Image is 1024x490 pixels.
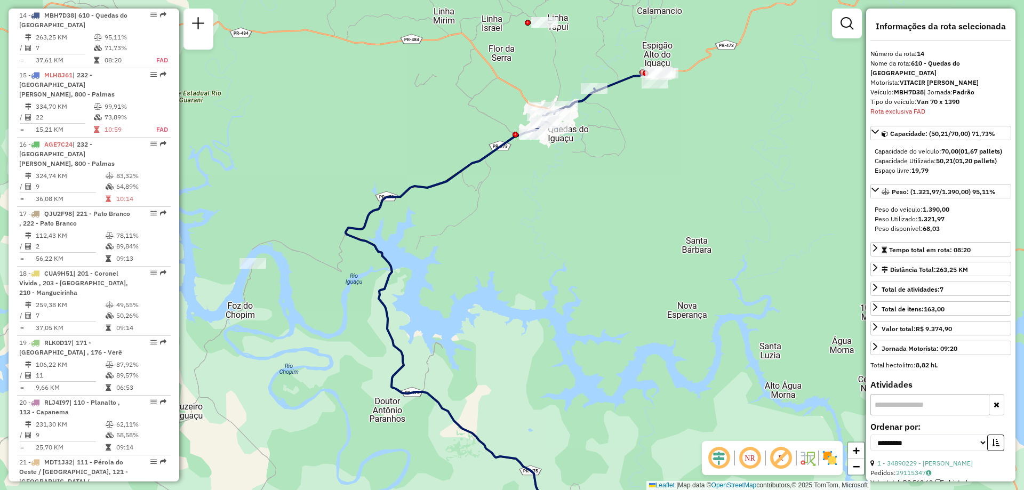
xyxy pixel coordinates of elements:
td: 58,58% [116,430,166,440]
span: RLK0D17 [44,339,71,347]
td: 334,70 KM [35,101,93,112]
td: 78,11% [116,230,166,241]
i: % de utilização da cubagem [94,45,102,51]
img: Exibir/Ocultar setores [821,449,838,467]
div: Atividade não roteirizada - BRUNA RAFAELA CECATTO [646,67,673,77]
td: 37,05 KM [35,323,105,333]
em: Opções [150,210,157,216]
a: Zoom in [848,443,864,459]
div: Atividade não roteirizada - H M HOTEL E RESTAURANTE LTDA [551,101,578,111]
div: Map data © contributors,© 2025 TomTom, Microsoft [646,481,870,490]
td: 10:14 [116,194,166,204]
i: Total de Atividades [25,432,31,438]
span: 15 - [19,71,115,98]
i: Tempo total em rota [106,196,111,202]
td: 83,32% [116,171,166,181]
strong: 19,79 [911,166,929,174]
td: 87,92% [116,359,166,370]
td: 22 [35,112,93,123]
i: Tempo total em rota [94,57,99,63]
td: 112,43 KM [35,230,105,241]
td: 56,22 KM [35,253,105,264]
button: Ordem crescente [987,435,1004,451]
td: = [19,442,25,453]
i: Total de Atividades [25,372,31,379]
strong: (01,67 pallets) [958,147,1002,155]
strong: 7 [940,285,943,293]
td: = [19,382,25,393]
div: Atividade não roteirizada - MELATENA SUPERMERCADO LTDA [642,78,668,89]
strong: (01,20 pallets) [953,157,997,165]
div: Tipo do veículo: [870,97,1011,107]
em: Rota exportada [160,141,166,147]
i: % de utilização da cubagem [106,243,114,250]
span: Tempo total em rota: 08:20 [889,246,971,254]
td: 259,38 KM [35,300,105,310]
div: Atividade não roteirizada - 57.581.699 MARISTELA SIQUEIRA [519,129,546,140]
div: Capacidade: (50,21/70,00) 71,73% [870,142,1011,180]
em: Opções [150,141,157,147]
em: Opções [150,399,157,405]
a: 1 - 34890229 - [PERSON_NAME] [877,459,973,467]
div: Distância Total: [882,265,968,275]
i: % de utilização do peso [94,103,102,110]
div: Total de itens: [882,304,945,314]
div: Peso disponível: [875,224,1007,234]
i: % de utilização do peso [106,173,114,179]
i: Distância Total [25,103,31,110]
td: / [19,241,25,252]
td: 09:14 [116,323,166,333]
span: | [676,481,678,489]
span: MDT1J32 [44,458,73,466]
td: / [19,112,25,123]
span: CUA9H51 [44,269,73,277]
em: Opções [150,459,157,465]
span: RLJ4I97 [44,398,69,406]
i: % de utilização da cubagem [106,432,114,438]
span: AGE7C24 [44,140,73,148]
span: Peso: (1.321,97/1.390,00) 95,11% [892,188,996,196]
i: Total de Atividades [25,243,31,250]
i: Tempo total em rota [106,444,111,451]
td: / [19,370,25,381]
strong: 68,03 [923,224,940,232]
strong: 50,21 [936,157,953,165]
a: OpenStreetMap [711,481,757,489]
td: 9 [35,430,105,440]
strong: 610 - Quedas do [GEOGRAPHIC_DATA] [870,59,960,77]
img: Fluxo de ruas [799,449,816,467]
em: Rota exportada [160,459,166,465]
span: 19 - [19,339,122,356]
strong: 14 [917,50,924,58]
td: 73,89% [104,112,146,123]
td: 89,57% [116,370,166,381]
div: Rota exclusiva FAD [870,107,1011,116]
td: 71,73% [104,43,146,53]
label: Ordenar por: [870,420,1011,433]
div: Nome da rota: [870,59,1011,78]
td: = [19,194,25,204]
div: Atividade não roteirizada - PASSOS e PASSOS LTDA [534,116,561,126]
a: Leaflet [649,481,675,489]
span: + [853,444,860,457]
span: | 201 - Coronel Vivida , 203 - [GEOGRAPHIC_DATA], 210 - Mangueirinha [19,269,128,296]
strong: R$ 9.374,90 [916,325,952,333]
i: % de utilização da cubagem [106,183,114,190]
em: Opções [150,71,157,78]
a: 29115347 [896,469,931,477]
div: Atividade não roteirizada - ARLINDO RUDENAS ME [528,102,555,113]
div: Valor total: R$ 562,68 [870,478,1011,487]
span: Capacidade: (50,21/70,00) 71,73% [890,130,995,138]
td: 08:20 [104,55,146,66]
strong: Van 70 x 1390 [917,98,959,106]
span: 16 - [19,140,115,167]
i: Total de Atividades [25,183,31,190]
strong: MBH7D38 [894,88,924,96]
h4: Informações da rota selecionada [870,21,1011,31]
div: Atividade não roteirizada - JEAN CARLA BROBOWSKI [239,258,266,269]
i: % de utilização do peso [106,232,114,239]
td: / [19,430,25,440]
a: Exibir filtros [836,13,858,34]
div: Atividade não roteirizada - ANTONIO DE OLIVEIRA [645,69,672,80]
span: | 171 - [GEOGRAPHIC_DATA] , 176 - Verê [19,339,122,356]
